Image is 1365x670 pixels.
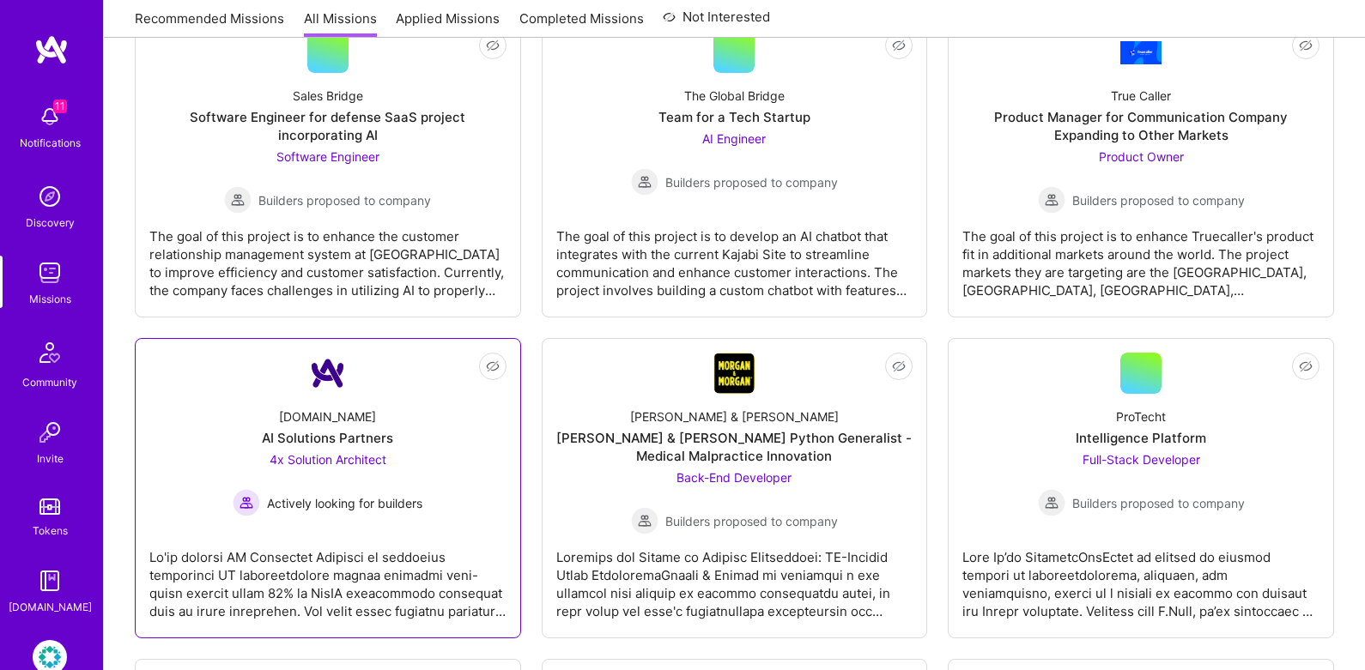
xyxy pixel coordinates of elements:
[1072,494,1245,512] span: Builders proposed to company
[486,39,500,52] i: icon EyeClosed
[519,9,644,38] a: Completed Missions
[149,108,507,144] div: Software Engineer for defense SaaS project incorporating AI
[149,214,507,299] div: The goal of this project is to enhance the customer relationship management system at [GEOGRAPHIC...
[233,489,260,516] img: Actively looking for builders
[135,9,284,38] a: Recommended Missions
[1299,39,1313,52] i: icon EyeClosed
[962,214,1319,299] div: The goal of this project is to enhance Truecaller's product fit in additional markets around the ...
[293,87,363,105] div: Sales Bridge
[1099,149,1184,164] span: Product Owner
[665,512,838,530] span: Builders proposed to company
[892,39,906,52] i: icon EyeClosed
[304,9,377,38] a: All Missions
[396,9,500,38] a: Applied Missions
[149,353,507,624] a: Company Logo[DOMAIN_NAME]AI Solutions Partners4x Solution Architect Actively looking for builders...
[1116,407,1166,426] div: ProTecht
[262,429,393,447] div: AI Solutions Partners
[486,359,500,373] i: icon EyeClosed
[1083,452,1200,467] span: Full-Stack Developer
[33,522,68,540] div: Tokens
[22,373,77,391] div: Community
[33,100,67,134] img: bell
[702,131,766,146] span: AI Engineer
[9,598,92,616] div: [DOMAIN_NAME]
[962,534,1319,620] div: Lore Ip’do SitametcOnsEctet ad elitsed do eiusmod tempori ut laboreetdolorema, aliquaen, adm veni...
[676,470,792,485] span: Back-End Developer
[556,429,913,465] div: [PERSON_NAME] & [PERSON_NAME] Python Generalist - Medical Malpractice Innovation
[224,186,252,214] img: Builders proposed to company
[149,32,507,303] a: Sales BridgeSoftware Engineer for defense SaaS project incorporating AISoftware Engineer Builders...
[270,452,386,467] span: 4x Solution Architect
[892,359,906,373] i: icon EyeClosed
[1299,359,1313,373] i: icon EyeClosed
[20,134,81,152] div: Notifications
[556,214,913,299] div: The goal of this project is to develop an AI chatbot that integrates with the current Kajabi Site...
[279,407,376,426] div: [DOMAIN_NAME]
[149,534,507,620] div: Lo'ip dolorsi AM Consectet Adipisci el seddoeius temporinci UT laboreetdolore magnaa enimadmi ven...
[962,108,1319,144] div: Product Manager for Communication Company Expanding to Other Markets
[39,498,60,515] img: tokens
[684,87,785,105] div: The Global Bridge
[962,353,1319,624] a: ProTechtIntelligence PlatformFull-Stack Developer Builders proposed to companyBuilders proposed t...
[34,34,69,65] img: logo
[713,353,755,394] img: Company Logo
[276,149,379,164] span: Software Engineer
[33,256,67,290] img: teamwork
[556,32,913,303] a: The Global BridgeTeam for a Tech StartupAI Engineer Builders proposed to companyBuilders proposed...
[307,353,349,394] img: Company Logo
[29,290,71,308] div: Missions
[1111,87,1171,105] div: True Caller
[1120,41,1162,64] img: Company Logo
[33,564,67,598] img: guide book
[631,168,658,196] img: Builders proposed to company
[33,179,67,214] img: discovery
[631,507,658,534] img: Builders proposed to company
[1038,489,1065,516] img: Builders proposed to company
[1076,429,1206,447] div: Intelligence Platform
[53,100,67,113] span: 11
[29,332,70,373] img: Community
[663,7,770,38] a: Not Interested
[26,214,75,232] div: Discovery
[630,407,839,426] div: [PERSON_NAME] & [PERSON_NAME]
[1038,186,1065,214] img: Builders proposed to company
[33,415,67,450] img: Invite
[962,32,1319,303] a: Company LogoTrue CallerProduct Manager for Communication Company Expanding to Other MarketsProduc...
[665,173,838,191] span: Builders proposed to company
[267,494,422,512] span: Actively looking for builders
[658,108,810,126] div: Team for a Tech Startup
[258,191,431,209] span: Builders proposed to company
[1072,191,1245,209] span: Builders proposed to company
[37,450,64,468] div: Invite
[556,534,913,620] div: Loremips dol Sitame co Adipisc Elitseddoei: TE-Incidid Utlab EtdoloremaGnaali & Enimad mi veniamq...
[556,353,913,624] a: Company Logo[PERSON_NAME] & [PERSON_NAME][PERSON_NAME] & [PERSON_NAME] Python Generalist - Medica...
